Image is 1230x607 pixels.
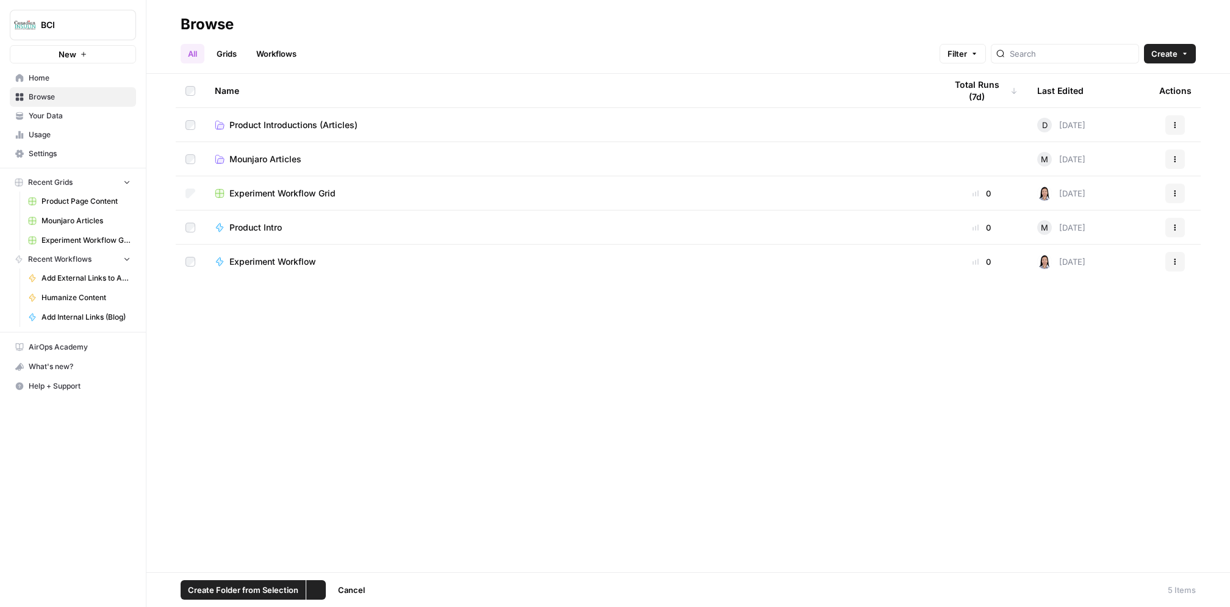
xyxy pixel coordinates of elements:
span: Browse [29,92,131,102]
span: Your Data [29,110,131,121]
button: Create [1144,44,1196,63]
span: Product Introductions (Articles) [229,119,358,131]
span: Experiment Workflow Grid [229,187,336,199]
span: Experiment Workflow [229,256,316,268]
span: Help + Support [29,381,131,392]
span: BCI [41,19,115,31]
input: Search [1010,48,1134,60]
span: Recent Workflows [28,254,92,265]
div: [DATE] [1037,118,1085,132]
span: Home [29,73,131,84]
a: Grids [209,44,244,63]
button: Help + Support [10,376,136,396]
button: What's new? [10,357,136,376]
div: 0 [946,187,1018,199]
div: [DATE] [1037,186,1085,201]
div: 5 Items [1168,584,1196,596]
span: Product Page Content [41,196,131,207]
a: Home [10,68,136,88]
span: M [1041,153,1048,165]
div: Browse [181,15,234,34]
button: Recent Grids [10,173,136,192]
a: All [181,44,204,63]
div: Last Edited [1037,74,1084,107]
button: Cancel [331,580,372,600]
div: [DATE] [1037,254,1085,269]
a: Add Internal Links (Blog) [23,307,136,327]
span: Mounjaro Articles [229,153,301,165]
a: Mounjaro Articles [23,211,136,231]
a: Experiment Workflow [215,256,926,268]
span: Humanize Content [41,292,131,303]
img: o5ihwofzv8qs9qx8tgaced5xajsg [1037,186,1052,201]
span: Add External Links to Article [41,273,131,284]
button: Filter [940,44,986,63]
button: Recent Workflows [10,250,136,268]
span: Create Folder from Selection [188,584,298,596]
img: BCI Logo [14,14,36,36]
div: Total Runs (7d) [946,74,1018,107]
div: [DATE] [1037,152,1085,167]
a: Browse [10,87,136,107]
span: AirOps Academy [29,342,131,353]
div: What's new? [10,357,135,376]
a: Experiment Workflow Grid [215,187,926,199]
span: Usage [29,129,131,140]
span: M [1041,221,1048,234]
a: Settings [10,144,136,163]
span: Settings [29,148,131,159]
span: Filter [948,48,967,60]
span: Recent Grids [28,177,73,188]
button: Workspace: BCI [10,10,136,40]
span: D [1042,119,1048,131]
a: AirOps Academy [10,337,136,357]
span: Mounjaro Articles [41,215,131,226]
a: Add External Links to Article [23,268,136,288]
button: New [10,45,136,63]
a: Humanize Content [23,288,136,307]
div: 0 [946,256,1018,268]
div: 0 [946,221,1018,234]
span: Experiment Workflow Grid [41,235,131,246]
a: Mounjaro Articles [215,153,926,165]
div: Name [215,74,926,107]
a: Usage [10,125,136,145]
span: Add Internal Links (Blog) [41,312,131,323]
img: o5ihwofzv8qs9qx8tgaced5xajsg [1037,254,1052,269]
span: Cancel [338,584,365,596]
a: Experiment Workflow Grid [23,231,136,250]
button: Create Folder from Selection [181,580,306,600]
div: [DATE] [1037,220,1085,235]
span: Create [1151,48,1178,60]
a: Product Introductions (Articles) [215,119,926,131]
a: Your Data [10,106,136,126]
a: Workflows [249,44,304,63]
span: New [59,48,76,60]
span: Product Intro [229,221,282,234]
a: Product Intro [215,221,926,234]
a: Product Page Content [23,192,136,211]
div: Actions [1159,74,1192,107]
